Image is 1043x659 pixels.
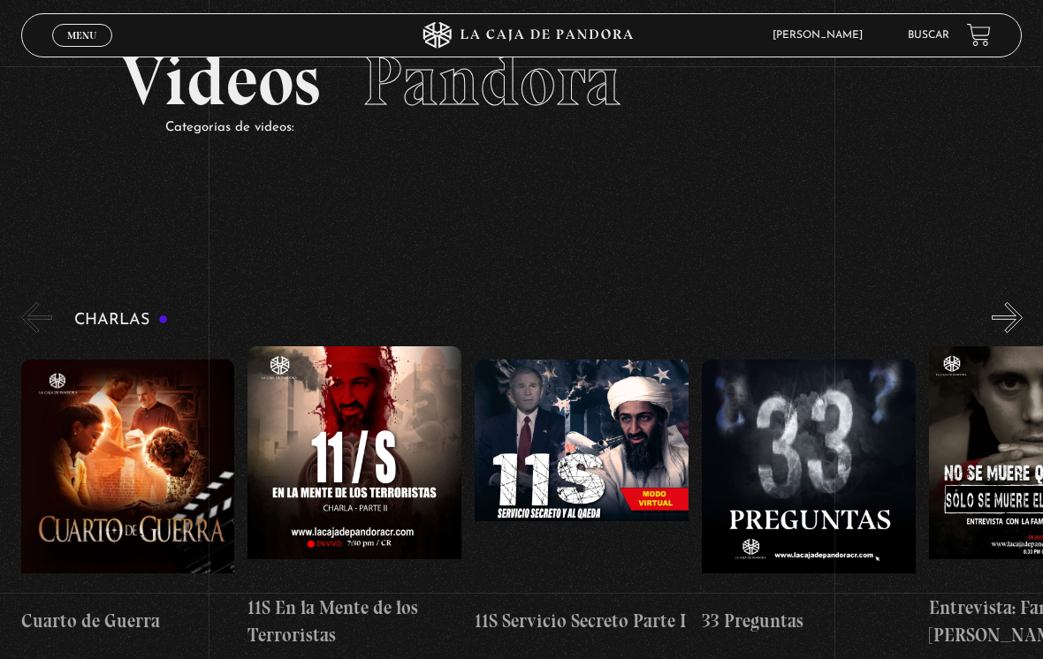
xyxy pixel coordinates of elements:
h4: 33 Preguntas [702,607,916,635]
a: 11S En la Mente de los Terroristas [247,346,461,649]
span: [PERSON_NAME] [764,30,880,41]
h4: Cuarto de Guerra [21,607,235,635]
h3: Charlas [74,312,169,329]
h2: Videos [121,45,922,116]
a: View your shopping cart [967,23,991,47]
button: Next [992,302,1023,333]
button: Previous [21,302,52,333]
span: Pandora [362,38,621,123]
a: 11S Servicio Secreto Parte I [475,346,689,649]
h4: 11S En la Mente de los Terroristas [247,594,461,649]
a: 33 Preguntas [702,346,916,649]
h4: 11S Servicio Secreto Parte I [475,607,689,635]
a: Buscar [908,30,949,41]
span: Menu [67,30,96,41]
p: Categorías de videos: [165,116,922,140]
a: Cuarto de Guerra [21,346,235,649]
span: Cerrar [62,45,103,57]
